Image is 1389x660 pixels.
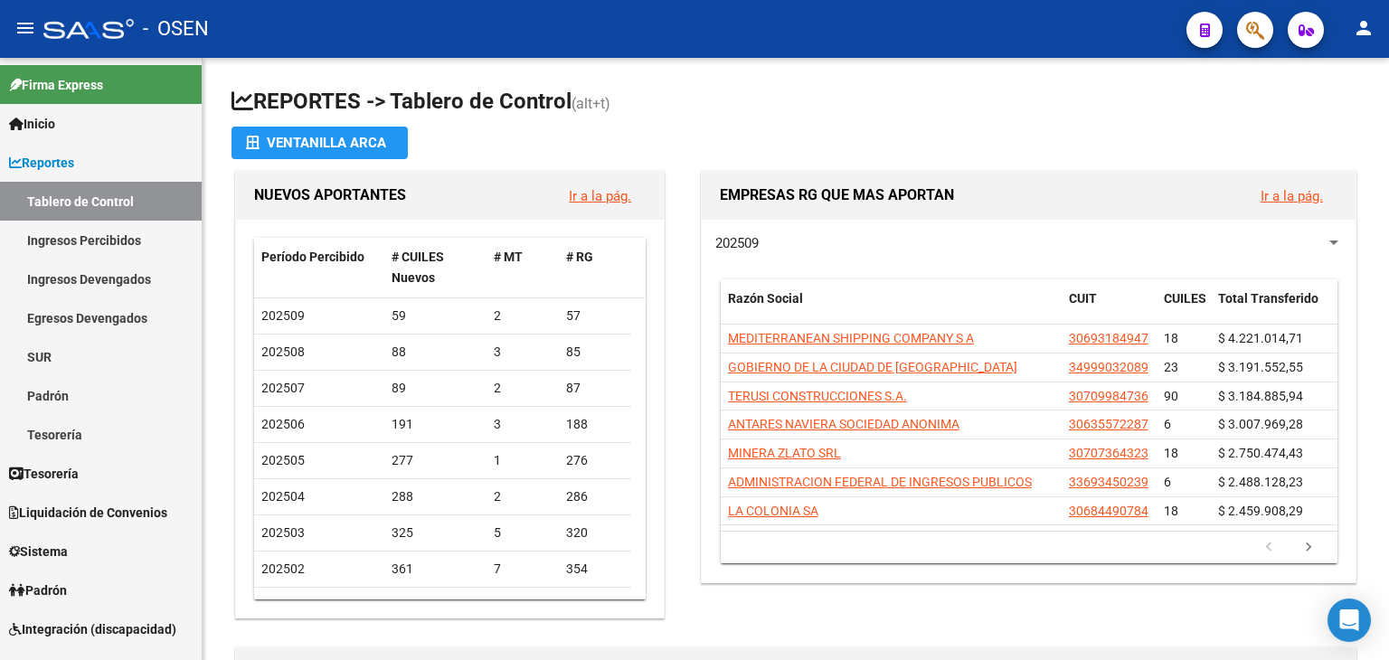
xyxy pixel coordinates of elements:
[566,450,624,471] div: 276
[728,475,1032,489] span: ADMINISTRACION FEDERAL DE INGRESOS PUBLICOS
[384,238,487,297] datatable-header-cell: # CUILES Nuevos
[566,595,624,616] div: 398
[1069,389,1148,403] span: 30709984736
[494,450,552,471] div: 1
[392,378,480,399] div: 89
[728,417,959,431] span: ANTARES NAVIERA SOCIEDAD ANONIMA
[231,127,408,159] button: Ventanilla ARCA
[728,360,1017,374] span: GOBIERNO DE LA CIUDAD DE [GEOGRAPHIC_DATA]
[494,342,552,363] div: 3
[1252,538,1286,558] a: go to previous page
[1218,360,1303,374] span: $ 3.191.552,55
[728,446,841,460] span: MINERA ZLATO SRL
[254,238,384,297] datatable-header-cell: Período Percibido
[566,559,624,580] div: 354
[1218,417,1303,431] span: $ 3.007.969,28
[1164,504,1178,518] span: 18
[1069,331,1148,345] span: 30693184947
[392,250,444,285] span: # CUILES Nuevos
[9,464,79,484] span: Tesorería
[1164,360,1178,374] span: 23
[1353,17,1375,39] mat-icon: person
[392,595,480,616] div: 406
[1157,279,1211,339] datatable-header-cell: CUILES
[9,619,176,639] span: Integración (discapacidad)
[261,453,305,467] span: 202505
[566,523,624,543] div: 320
[1211,279,1337,339] datatable-header-cell: Total Transferido
[554,179,646,212] button: Ir a la pág.
[1218,504,1303,518] span: $ 2.459.908,29
[1069,504,1148,518] span: 30684490784
[1261,188,1323,204] a: Ir a la pág.
[1069,475,1148,489] span: 33693450239
[392,486,480,507] div: 288
[392,306,480,326] div: 59
[566,378,624,399] div: 87
[246,127,393,159] div: Ventanilla ARCA
[566,250,593,264] span: # RG
[487,238,559,297] datatable-header-cell: # MT
[1069,360,1148,374] span: 34999032089
[566,306,624,326] div: 57
[559,238,631,297] datatable-header-cell: # RG
[1164,446,1178,460] span: 18
[392,342,480,363] div: 88
[261,525,305,540] span: 202503
[254,186,406,203] span: NUEVOS APORTANTES
[569,188,631,204] a: Ir a la pág.
[1218,446,1303,460] span: $ 2.750.474,43
[494,486,552,507] div: 2
[14,17,36,39] mat-icon: menu
[566,342,624,363] div: 85
[721,279,1062,339] datatable-header-cell: Razón Social
[9,503,167,523] span: Liquidación de Convenios
[572,95,610,112] span: (alt+t)
[1062,279,1157,339] datatable-header-cell: CUIT
[9,114,55,134] span: Inicio
[728,291,803,306] span: Razón Social
[143,9,209,49] span: - OSEN
[494,378,552,399] div: 2
[392,523,480,543] div: 325
[1328,599,1371,642] div: Open Intercom Messenger
[566,414,624,435] div: 188
[261,308,305,323] span: 202509
[392,559,480,580] div: 361
[1164,291,1206,306] span: CUILES
[715,235,759,251] span: 202509
[494,523,552,543] div: 5
[9,153,74,173] span: Reportes
[728,389,907,403] span: TERUSI CONSTRUCCIONES S.A.
[261,417,305,431] span: 202506
[1069,417,1148,431] span: 30635572287
[1164,475,1171,489] span: 6
[9,542,68,561] span: Sistema
[1164,331,1178,345] span: 18
[728,504,818,518] span: LA COLONIA SA
[566,486,624,507] div: 286
[9,75,103,95] span: Firma Express
[494,250,523,264] span: # MT
[1164,389,1178,403] span: 90
[231,87,1360,118] h1: REPORTES -> Tablero de Control
[261,561,305,576] span: 202502
[392,450,480,471] div: 277
[1291,538,1326,558] a: go to next page
[494,595,552,616] div: 8
[261,598,305,612] span: 202501
[1218,475,1303,489] span: $ 2.488.128,23
[261,250,364,264] span: Período Percibido
[1069,446,1148,460] span: 30707364323
[720,186,954,203] span: EMPRESAS RG QUE MAS APORTAN
[261,344,305,359] span: 202508
[494,306,552,326] div: 2
[1218,331,1303,345] span: $ 4.221.014,71
[1069,291,1097,306] span: CUIT
[494,559,552,580] div: 7
[728,331,974,345] span: MEDITERRANEAN SHIPPING COMPANY S A
[261,489,305,504] span: 202504
[9,580,67,600] span: Padrón
[1218,291,1318,306] span: Total Transferido
[494,414,552,435] div: 3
